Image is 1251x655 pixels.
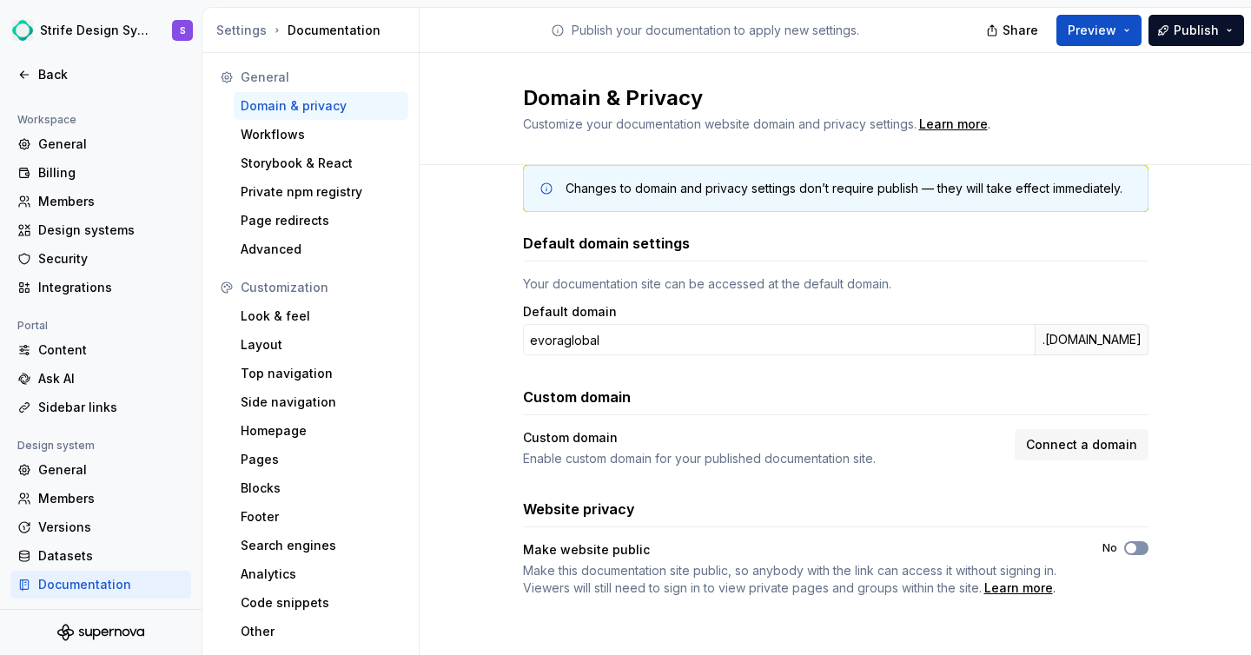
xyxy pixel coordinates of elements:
div: Domain & privacy [241,97,401,115]
a: Billing [10,159,191,187]
div: Enable custom domain for your published documentation site. [523,450,1004,467]
div: Billing [38,164,184,182]
button: Strife Design SystemS [3,11,198,50]
div: Sidebar links [38,399,184,416]
a: Search engines [234,532,408,559]
a: Content [10,336,191,364]
span: Share [1003,22,1038,39]
a: Side navigation [234,388,408,416]
span: Customize your documentation website domain and privacy settings. [523,116,917,131]
div: Back [38,66,184,83]
div: Documentation [216,22,412,39]
div: Workflows [241,126,401,143]
p: Publish your documentation to apply new settings. [572,22,859,39]
div: Blocks [241,480,401,497]
div: Integrations [38,279,184,296]
div: Versions [38,519,184,536]
div: Other [241,623,401,640]
div: Workspace [10,109,83,130]
div: Strife Design System [40,22,151,39]
h2: Domain & Privacy [523,84,1128,112]
span: Publish [1174,22,1219,39]
a: General [10,130,191,158]
div: Content [38,341,184,359]
button: Settings [216,22,267,39]
div: S [180,23,186,37]
div: Homepage [241,422,401,440]
h3: Custom domain [523,387,631,407]
div: Side navigation [241,394,401,411]
a: Security [10,245,191,273]
a: Ask AI [10,365,191,393]
div: Storybook & React [241,155,401,172]
div: General [38,461,184,479]
a: Page redirects [234,207,408,235]
div: Ask AI [38,370,184,387]
a: Learn more [919,116,988,133]
div: Datasets [38,547,184,565]
svg: Supernova Logo [57,624,144,641]
div: Private npm registry [241,183,401,201]
button: Connect a domain [1015,429,1148,460]
a: Members [10,485,191,513]
div: Design system [10,435,102,456]
div: Look & feel [241,308,401,325]
a: Top navigation [234,360,408,387]
a: Analytics [234,560,408,588]
label: No [1102,541,1117,555]
div: Advanced [241,241,401,258]
a: Documentation [10,571,191,599]
button: Publish [1148,15,1244,46]
a: Members [10,188,191,215]
a: Workflows [234,121,408,149]
a: Other [234,618,408,645]
div: Your documentation site can be accessed at the default domain. [523,275,1148,293]
a: Design systems [10,216,191,244]
a: Domain & privacy [234,92,408,120]
div: General [241,69,401,86]
a: Homepage [234,417,408,445]
a: Back [10,61,191,89]
div: Documentation [38,576,184,593]
a: Layout [234,331,408,359]
div: Analytics [241,566,401,583]
a: General [10,456,191,484]
a: Versions [10,513,191,541]
span: . [523,562,1071,597]
a: Integrations [10,274,191,301]
span: Make this documentation site public, so anybody with the link can access it without signing in. V... [523,563,1056,595]
h3: Default domain settings [523,233,690,254]
span: Preview [1068,22,1116,39]
div: Customization [241,279,401,296]
a: Code snippets [234,589,408,617]
a: Datasets [10,542,191,570]
div: Changes to domain and privacy settings don’t require publish — they will take effect immediately. [566,180,1122,197]
div: Footer [241,508,401,526]
a: Blocks [234,474,408,502]
button: Preview [1056,15,1142,46]
a: Learn more [984,579,1053,597]
div: Design systems [38,222,184,239]
div: Portal [10,315,55,336]
div: Members [38,490,184,507]
div: Make website public [523,541,650,559]
div: Code snippets [241,594,401,612]
a: Advanced [234,235,408,263]
a: Pages [234,446,408,473]
a: Sidebar links [10,394,191,421]
div: Top navigation [241,365,401,382]
img: 21b91b01-957f-4e61-960f-db90ae25bf09.png [12,20,33,41]
div: Pages [241,451,401,468]
span: Connect a domain [1026,436,1137,453]
label: Default domain [523,303,617,321]
div: Members [38,193,184,210]
div: .[DOMAIN_NAME] [1035,324,1148,355]
div: Security [38,250,184,268]
a: Footer [234,503,408,531]
span: . [917,118,990,131]
a: Storybook & React [234,149,408,177]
